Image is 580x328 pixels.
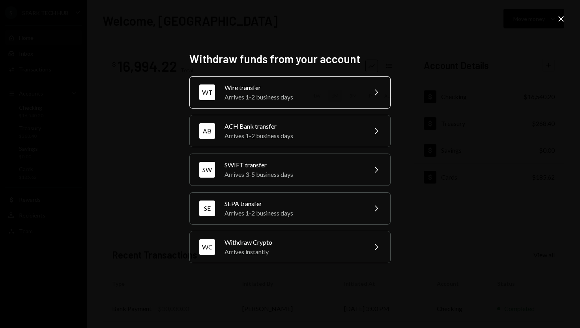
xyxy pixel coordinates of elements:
[225,92,362,102] div: Arrives 1-2 business days
[189,231,391,263] button: WCWithdraw CryptoArrives instantly
[225,131,362,141] div: Arrives 1-2 business days
[225,122,362,131] div: ACH Bank transfer
[199,123,215,139] div: AB
[189,51,391,67] h2: Withdraw funds from your account
[225,83,362,92] div: Wire transfer
[189,115,391,147] button: ABACH Bank transferArrives 1-2 business days
[189,154,391,186] button: SWSWIFT transferArrives 3-5 business days
[225,170,362,179] div: Arrives 3-5 business days
[199,201,215,216] div: SE
[189,76,391,109] button: WTWire transferArrives 1-2 business days
[225,247,362,257] div: Arrives instantly
[225,238,362,247] div: Withdraw Crypto
[199,239,215,255] div: WC
[225,199,362,208] div: SEPA transfer
[199,162,215,178] div: SW
[189,192,391,225] button: SESEPA transferArrives 1-2 business days
[199,84,215,100] div: WT
[225,160,362,170] div: SWIFT transfer
[225,208,362,218] div: Arrives 1-2 business days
